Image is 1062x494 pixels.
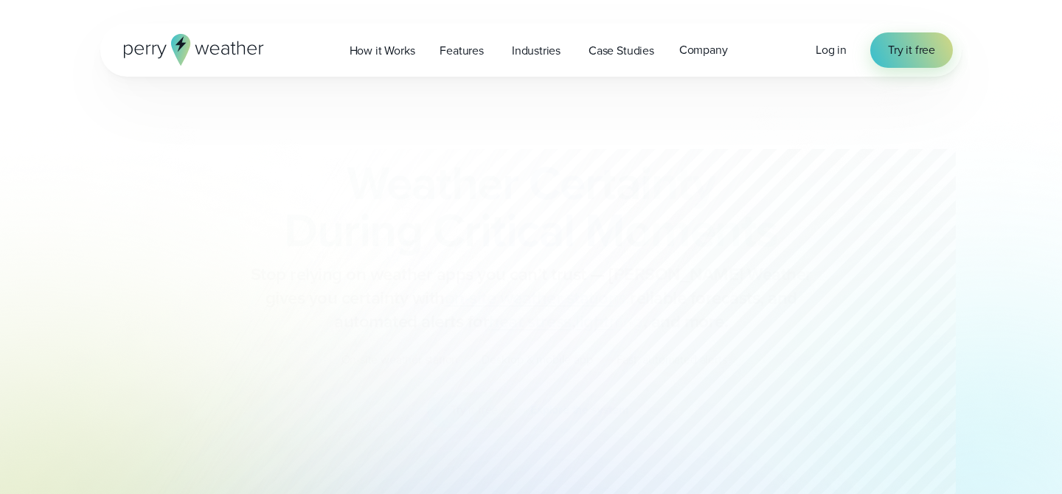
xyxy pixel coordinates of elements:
span: Features [440,42,484,60]
a: How it Works [337,35,428,66]
span: Industries [512,42,560,60]
span: How it Works [350,42,415,60]
span: Company [679,41,728,59]
span: Log in [816,41,847,58]
a: Try it free [870,32,953,68]
span: Try it free [888,41,935,59]
span: Case Studies [589,42,654,60]
a: Log in [816,41,847,59]
a: Case Studies [576,35,667,66]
